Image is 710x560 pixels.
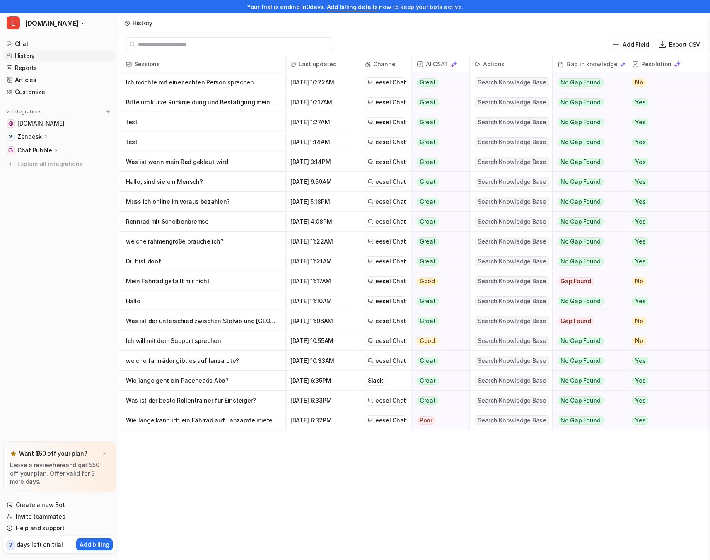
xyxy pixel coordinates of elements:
span: Poor [417,416,435,425]
button: No Gap Found [553,351,621,371]
button: Great [412,232,464,251]
button: No Gap Found [553,371,621,391]
a: eesel Chat [368,118,403,126]
img: eeselChat [368,418,374,423]
button: Yes [627,212,703,232]
button: Great [412,152,464,172]
span: eesel Chat [375,158,406,166]
span: [DOMAIN_NAME] [17,119,64,128]
span: [DATE] 10:22AM [289,72,356,92]
img: eeselChat [368,298,374,304]
span: eesel Chat [375,317,406,325]
span: [DATE] 1:14AM [289,132,356,152]
a: eesel Chat [368,178,403,186]
img: eeselChat [368,119,374,125]
span: Search Knowledge Base [475,356,549,366]
button: Great [412,72,464,92]
span: Search Knowledge Base [475,415,549,425]
a: Invite teammates [3,511,116,522]
span: Great [417,178,439,186]
span: eesel Chat [375,138,406,146]
span: Search Knowledge Base [475,376,549,386]
span: Good [417,277,438,285]
img: eeselChat [368,199,374,205]
span: No Gap Found [558,138,604,146]
button: Good [412,271,464,291]
p: Muss ich online im voraus bezahlen? [126,192,278,212]
span: [DATE] 10:17AM [289,92,356,112]
a: eesel Chat [368,78,403,87]
button: Great [412,192,464,212]
p: 3 [9,541,12,549]
span: [DATE] 4:08PM [289,212,356,232]
button: Yes [627,132,703,152]
p: Was ist wenn mein Rad geklaut wird [126,152,278,172]
span: Yes [632,98,648,106]
span: eesel Chat [375,357,406,365]
span: eesel Chat [375,217,406,226]
button: No Gap Found [553,291,621,311]
button: Great [412,391,464,410]
p: test [126,132,278,152]
span: Yes [632,158,648,166]
span: [DATE] 11:06AM [289,311,356,331]
span: No Gap Found [558,98,604,106]
span: Gap Found [558,277,594,285]
img: eeselChat [368,338,374,344]
a: eesel Chat [368,98,403,106]
p: Add billing [80,540,109,549]
button: No Gap Found [553,72,621,92]
a: eesel Chat [368,337,403,345]
button: Yes [627,391,703,410]
span: Good [417,337,438,345]
span: [DATE] 5:18PM [289,192,356,212]
img: star [10,450,17,457]
span: [DATE] 6:32PM [289,410,356,430]
p: Bitte um kurze Rückmeldung und Bestätigung meiner Buchung [126,92,278,112]
button: No Gap Found [553,172,621,192]
span: eesel Chat [375,78,406,87]
span: Gap Found [558,317,594,325]
img: eeselChat [368,139,374,145]
img: explore all integrations [7,160,15,168]
button: No Gap Found [553,152,621,172]
a: eesel Chat [368,297,403,305]
a: eesel Chat [368,277,403,285]
span: No Gap Found [558,78,604,87]
p: Hallo [126,291,278,311]
img: eeselChat [368,278,374,284]
span: [DATE] 3:14PM [289,152,356,172]
a: lanzarotebike.com[DOMAIN_NAME] [3,118,116,129]
a: eesel Chat [368,357,403,365]
span: Search Knowledge Base [475,237,549,246]
span: [DATE] 9:50AM [289,172,356,192]
span: Search Knowledge Base [475,336,549,346]
button: No [627,72,703,92]
span: Search Knowledge Base [475,296,549,306]
p: Ich will mit dem Support sprechen [126,331,278,351]
span: Great [417,217,439,226]
span: Great [417,98,439,106]
a: eesel Chat [368,138,403,146]
span: eesel Chat [375,98,406,106]
span: eesel Chat [375,416,406,425]
button: Gap Found [553,271,621,291]
span: eesel Chat [375,396,406,405]
a: eesel Chat [368,317,403,325]
span: Yes [632,237,648,246]
span: Yes [632,217,648,226]
span: Resolution [630,56,706,72]
a: eesel Chat [368,237,403,246]
span: Great [417,78,439,87]
a: Create a new Bot [3,499,116,511]
span: Search Knowledge Base [475,396,549,406]
button: Yes [627,251,703,271]
a: here [53,461,65,468]
img: eeselChat [368,179,374,185]
a: eesel Chat [368,416,403,425]
button: Yes [627,232,703,251]
button: Yes [627,112,703,132]
span: eesel Chat [375,118,406,126]
p: test [126,112,278,132]
span: Great [417,257,439,266]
